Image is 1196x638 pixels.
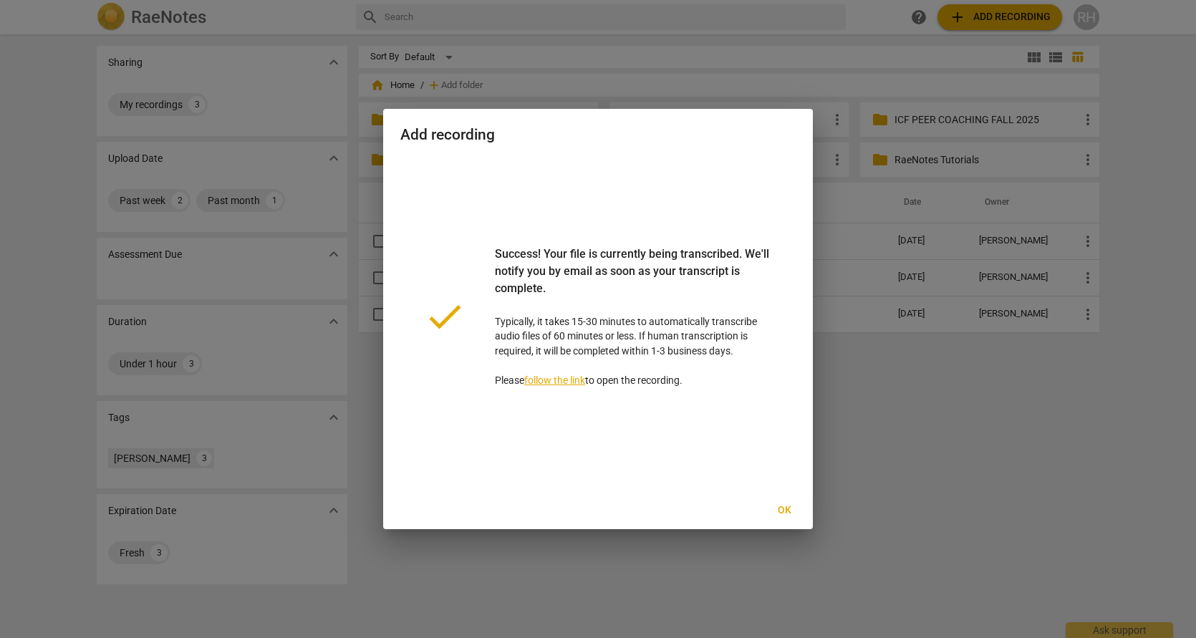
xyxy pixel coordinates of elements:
p: Typically, it takes 15-30 minutes to automatically transcribe audio files of 60 minutes or less. ... [495,246,773,388]
span: done [423,295,466,338]
h2: Add recording [400,126,796,144]
span: Ok [773,503,796,518]
div: Success! Your file is currently being transcribed. We'll notify you by email as soon as your tran... [495,246,773,314]
button: Ok [761,498,807,523]
a: follow the link [524,374,585,386]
